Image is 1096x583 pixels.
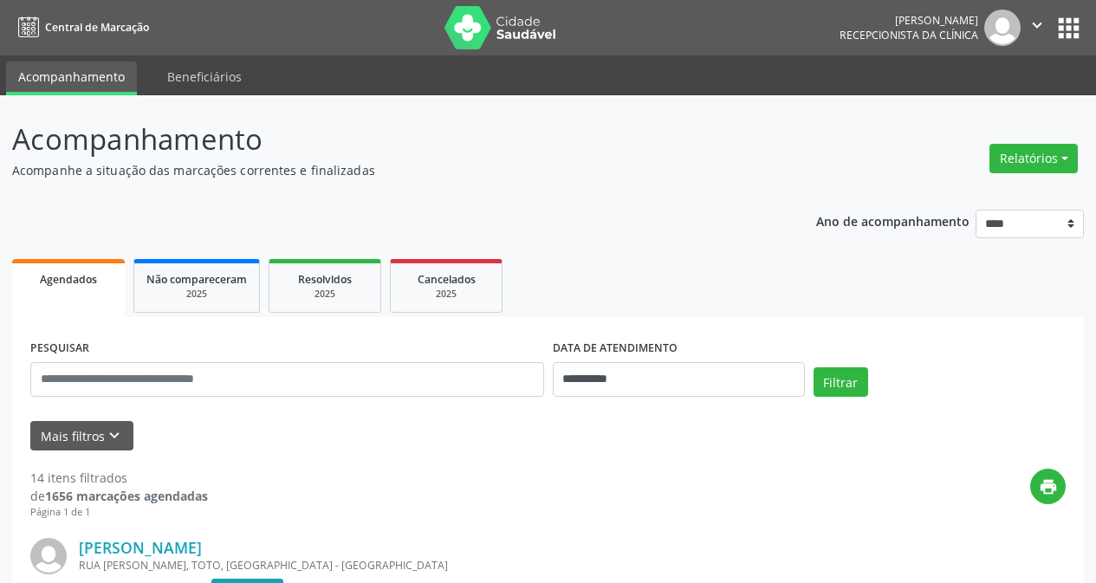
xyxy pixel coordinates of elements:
button:  [1021,10,1054,46]
button: Mais filtroskeyboard_arrow_down [30,421,133,451]
a: Beneficiários [155,62,254,92]
i: keyboard_arrow_down [105,426,124,445]
div: de [30,487,208,505]
img: img [30,538,67,574]
span: Não compareceram [146,272,247,287]
strong: 1656 marcações agendadas [45,488,208,504]
div: 2025 [146,288,247,301]
div: 2025 [403,288,490,301]
img: img [984,10,1021,46]
i:  [1028,16,1047,35]
div: 2025 [282,288,368,301]
span: Agendados [40,272,97,287]
div: Página 1 de 1 [30,505,208,520]
label: DATA DE ATENDIMENTO [553,335,678,362]
div: RUA [PERSON_NAME], TOTO, [GEOGRAPHIC_DATA] - [GEOGRAPHIC_DATA] [79,558,806,573]
button: apps [1054,13,1084,43]
button: Filtrar [814,367,868,397]
a: [PERSON_NAME] [79,538,202,557]
p: Acompanhe a situação das marcações correntes e finalizadas [12,161,762,179]
p: Ano de acompanhamento [816,210,970,231]
label: PESQUISAR [30,335,89,362]
a: Acompanhamento [6,62,137,95]
p: Acompanhamento [12,118,762,161]
span: Recepcionista da clínica [840,28,978,42]
i: print [1039,477,1058,496]
div: 14 itens filtrados [30,469,208,487]
span: Central de Marcação [45,20,149,35]
span: Cancelados [418,272,476,287]
span: Resolvidos [298,272,352,287]
button: Relatórios [989,144,1078,173]
a: Central de Marcação [12,13,149,42]
div: [PERSON_NAME] [840,13,978,28]
button: print [1030,469,1066,504]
